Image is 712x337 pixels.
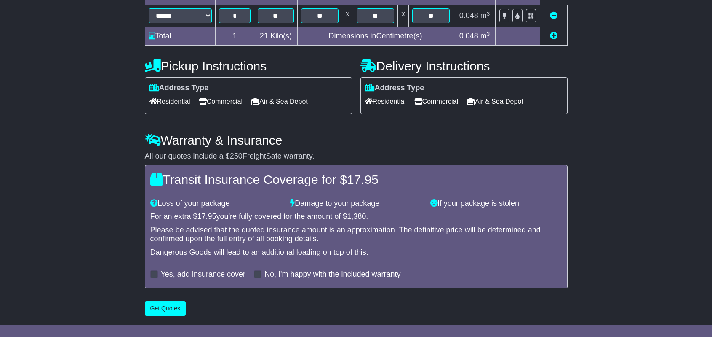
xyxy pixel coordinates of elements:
[145,27,215,46] td: Total
[199,95,243,108] span: Commercial
[347,212,366,221] span: 1,380
[286,199,426,208] div: Damage to your package
[480,11,490,20] span: m
[342,5,353,27] td: x
[145,301,186,316] button: Get Quotes
[459,11,478,20] span: 0.048
[487,11,490,17] sup: 3
[365,84,424,93] label: Address Type
[150,248,562,257] div: Dangerous Goods will lead to an additional loading on top of this.
[360,59,568,73] h4: Delivery Instructions
[150,212,562,221] div: For an extra $ you're fully covered for the amount of $ .
[398,5,409,27] td: x
[480,32,490,40] span: m
[215,27,254,46] td: 1
[260,32,268,40] span: 21
[149,95,190,108] span: Residential
[146,199,286,208] div: Loss of your package
[426,199,566,208] div: If your package is stolen
[251,95,308,108] span: Air & Sea Depot
[550,11,557,20] a: Remove this item
[467,95,523,108] span: Air & Sea Depot
[254,27,298,46] td: Kilo(s)
[487,31,490,37] sup: 3
[145,59,352,73] h4: Pickup Instructions
[161,270,245,279] label: Yes, add insurance cover
[459,32,478,40] span: 0.048
[414,95,458,108] span: Commercial
[149,84,209,93] label: Address Type
[197,212,216,221] span: 17.95
[150,173,562,186] h4: Transit Insurance Coverage for $
[150,226,562,244] div: Please be advised that the quoted insurance amount is an approximation. The definitive price will...
[230,152,243,160] span: 250
[264,270,401,279] label: No, I'm happy with the included warranty
[550,32,557,40] a: Add new item
[347,173,379,186] span: 17.95
[145,152,568,161] div: All our quotes include a $ FreightSafe warranty.
[145,133,568,147] h4: Warranty & Insurance
[297,27,453,46] td: Dimensions in Centimetre(s)
[365,95,406,108] span: Residential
